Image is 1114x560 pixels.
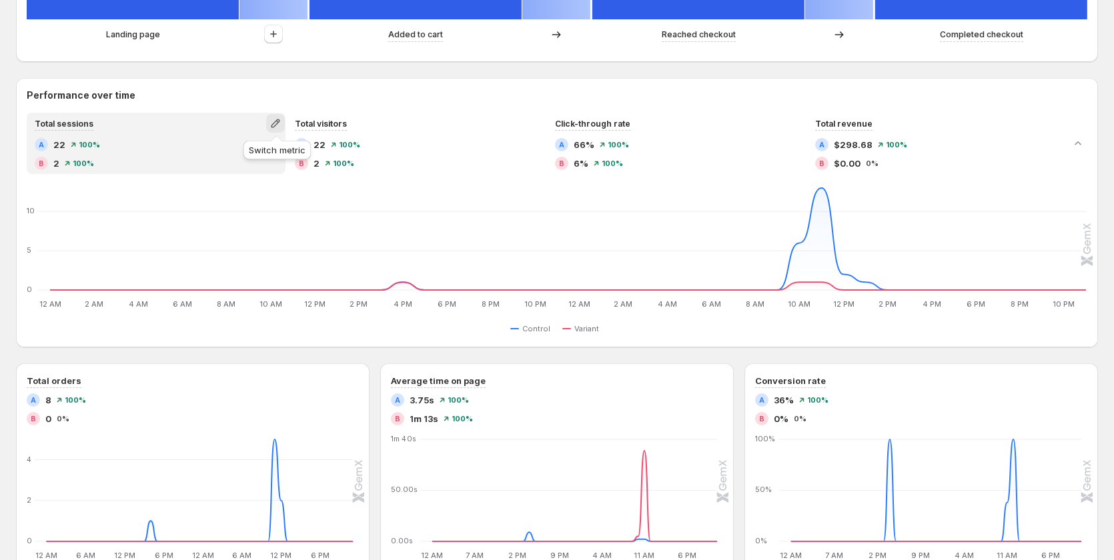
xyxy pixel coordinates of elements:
[192,551,214,560] text: 12 AM
[421,551,443,560] text: 12 AM
[815,119,873,129] span: Total revenue
[755,434,775,443] text: 100%
[755,374,826,387] h3: Conversion rate
[299,159,304,167] h2: B
[27,206,35,215] text: 10
[311,551,330,560] text: 6 PM
[614,299,632,309] text: 2 AM
[746,299,764,309] text: 8 AM
[482,299,500,309] text: 8 PM
[27,374,81,387] h3: Total orders
[755,536,767,545] text: 0%
[114,551,135,560] text: 12 PM
[1053,299,1075,309] text: 10 PM
[834,157,861,170] span: $0.00
[508,551,526,560] text: 2 PM
[27,495,31,505] text: 2
[833,299,855,309] text: 12 PM
[555,119,630,129] span: Click-through rate
[73,159,94,167] span: 100%
[602,159,623,167] span: 100%
[79,141,100,149] span: 100%
[466,551,484,560] text: 7 AM
[85,299,103,309] text: 2 AM
[57,415,69,423] span: 0%
[295,119,347,129] span: Total visitors
[759,396,764,404] h2: A
[819,159,824,167] h2: B
[27,89,1087,102] h2: Performance over time
[794,415,806,423] span: 0%
[410,393,434,407] span: 3.75s
[391,434,417,443] text: 1m 40s
[45,393,51,407] span: 8
[39,299,61,309] text: 12 AM
[35,551,57,560] text: 12 AM
[27,245,31,255] text: 5
[333,159,354,167] span: 100%
[550,551,569,560] text: 9 PM
[755,485,772,495] text: 50%
[662,28,736,41] p: Reached checkout
[574,157,588,170] span: 6%
[39,141,44,149] h2: A
[27,455,32,464] text: 4
[869,551,887,560] text: 2 PM
[940,28,1023,41] p: Completed checkout
[866,159,879,167] span: 0%
[574,323,599,334] span: Variant
[452,415,473,423] span: 100%
[780,551,802,560] text: 12 AM
[819,141,824,149] h2: A
[438,299,456,309] text: 6 PM
[568,299,590,309] text: 12 AM
[559,159,564,167] h2: B
[391,374,486,387] h3: Average time on page
[574,138,594,151] span: 66%
[592,551,612,560] text: 4 AM
[388,28,443,41] p: Added to cart
[129,299,148,309] text: 4 AM
[562,321,604,337] button: Variant
[788,299,810,309] text: 10 AM
[271,551,292,560] text: 12 PM
[391,536,414,545] text: 0.00s
[391,485,418,495] text: 50.00s
[259,299,282,309] text: 10 AM
[510,321,556,337] button: Control
[394,299,412,309] text: 4 PM
[879,299,897,309] text: 2 PM
[304,299,326,309] text: 12 PM
[65,396,86,404] span: 100%
[759,415,764,423] h2: B
[53,157,59,170] span: 2
[634,551,655,560] text: 11 AM
[314,138,326,151] span: 22
[233,551,252,560] text: 6 AM
[702,299,721,309] text: 6 AM
[27,536,32,545] text: 0
[31,415,36,423] h2: B
[608,141,629,149] span: 100%
[834,138,873,151] span: $298.68
[35,119,93,129] span: Total sessions
[350,299,368,309] text: 2 PM
[559,141,564,149] h2: A
[314,157,320,170] span: 2
[106,28,160,41] p: Landing page
[967,299,985,309] text: 6 PM
[774,412,788,425] span: 0%
[1011,299,1029,309] text: 8 PM
[774,393,794,407] span: 36%
[217,299,235,309] text: 8 AM
[31,396,36,404] h2: A
[173,299,192,309] text: 6 AM
[923,299,941,309] text: 4 PM
[395,396,400,404] h2: A
[807,396,828,404] span: 100%
[27,285,32,294] text: 0
[911,551,930,560] text: 9 PM
[45,412,51,425] span: 0
[395,415,400,423] h2: B
[522,323,550,334] span: Control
